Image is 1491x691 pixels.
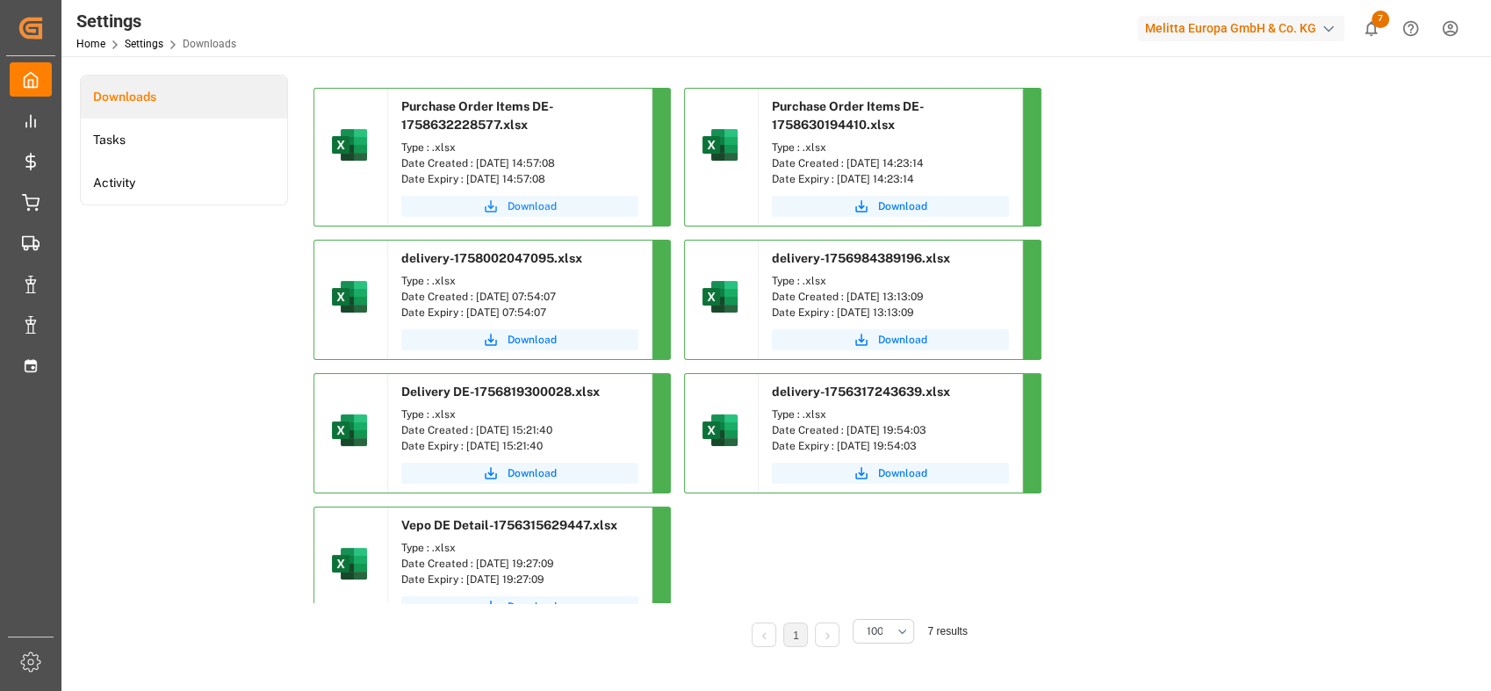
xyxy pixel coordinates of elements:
li: Previous Page [752,623,776,647]
img: microsoft-excel-2019--v1.png [328,409,371,451]
div: Date Created : [DATE] 19:27:09 [401,556,638,572]
div: Date Expiry : [DATE] 15:21:40 [401,438,638,454]
button: Melitta Europa GmbH & Co. KG [1138,11,1351,45]
span: Vepo DE Detail-1756315629447.xlsx [401,518,617,532]
span: Download [508,198,557,214]
span: Download [878,465,927,481]
div: Type : .xlsx [401,407,638,422]
button: Download [401,463,638,484]
div: Date Created : [DATE] 13:13:09 [772,289,1009,305]
button: Download [401,596,638,617]
button: Help Center [1391,9,1430,48]
a: Downloads [81,76,287,119]
img: microsoft-excel-2019--v1.png [328,124,371,166]
img: microsoft-excel-2019--v1.png [328,276,371,318]
div: Date Expiry : [DATE] 13:13:09 [772,305,1009,320]
div: Date Expiry : [DATE] 14:23:14 [772,171,1009,187]
div: Date Expiry : [DATE] 07:54:07 [401,305,638,320]
button: Download [772,329,1009,350]
a: Tasks [81,119,287,162]
span: 100 [866,623,882,639]
span: delivery-1758002047095.xlsx [401,251,582,265]
li: 1 [783,623,808,647]
div: Date Created : [DATE] 07:54:07 [401,289,638,305]
div: Date Expiry : [DATE] 19:54:03 [772,438,1009,454]
button: Download [401,329,638,350]
div: Type : .xlsx [401,540,638,556]
span: Purchase Order Items DE-1758630194410.xlsx [772,99,925,132]
div: Type : .xlsx [772,273,1009,289]
div: Type : .xlsx [772,407,1009,422]
button: show 7 new notifications [1351,9,1391,48]
div: Date Created : [DATE] 14:23:14 [772,155,1009,171]
a: Activity [81,162,287,205]
span: 7 results [927,625,967,637]
a: 1 [793,630,799,642]
div: Type : .xlsx [772,140,1009,155]
li: Next Page [815,623,839,647]
button: open menu [853,619,914,644]
span: delivery-1756984389196.xlsx [772,251,950,265]
span: Purchase Order Items DE-1758632228577.xlsx [401,99,554,132]
div: Type : .xlsx [401,140,638,155]
button: Download [772,463,1009,484]
span: Download [878,198,927,214]
span: 7 [1372,11,1389,28]
div: Settings [76,8,236,34]
div: Date Expiry : [DATE] 19:27:09 [401,572,638,587]
div: Date Created : [DATE] 15:21:40 [401,422,638,438]
img: microsoft-excel-2019--v1.png [328,543,371,585]
div: Date Created : [DATE] 14:57:08 [401,155,638,171]
button: Download [401,196,638,217]
button: Download [772,196,1009,217]
span: delivery-1756317243639.xlsx [772,385,950,399]
span: Download [508,465,557,481]
a: Settings [125,38,163,50]
div: Date Created : [DATE] 19:54:03 [772,422,1009,438]
span: Download [508,332,557,348]
div: Melitta Europa GmbH & Co. KG [1138,16,1344,41]
a: Home [76,38,105,50]
div: Date Expiry : [DATE] 14:57:08 [401,171,638,187]
img: microsoft-excel-2019--v1.png [699,409,741,451]
div: Type : .xlsx [401,273,638,289]
img: microsoft-excel-2019--v1.png [699,276,741,318]
img: microsoft-excel-2019--v1.png [699,124,741,166]
span: Delivery DE-1756819300028.xlsx [401,385,600,399]
span: Download [878,332,927,348]
span: Download [508,599,557,615]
